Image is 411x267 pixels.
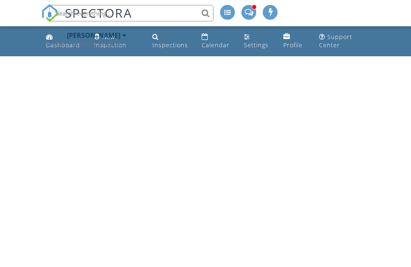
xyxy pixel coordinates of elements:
div: Inspections [152,41,188,49]
input: Search everything... [49,5,214,21]
a: Support Center [316,30,368,53]
a: Calendar [198,30,234,53]
a: Profile [280,30,309,53]
div: [PERSON_NAME] [67,31,120,39]
a: Settings [241,30,273,53]
div: Protect Property Inspections [44,39,126,48]
div: Settings [244,41,269,49]
a: Inspections [149,30,191,53]
div: Support Center [319,33,352,49]
div: Profile [283,41,303,49]
div: Calendar [202,41,230,49]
